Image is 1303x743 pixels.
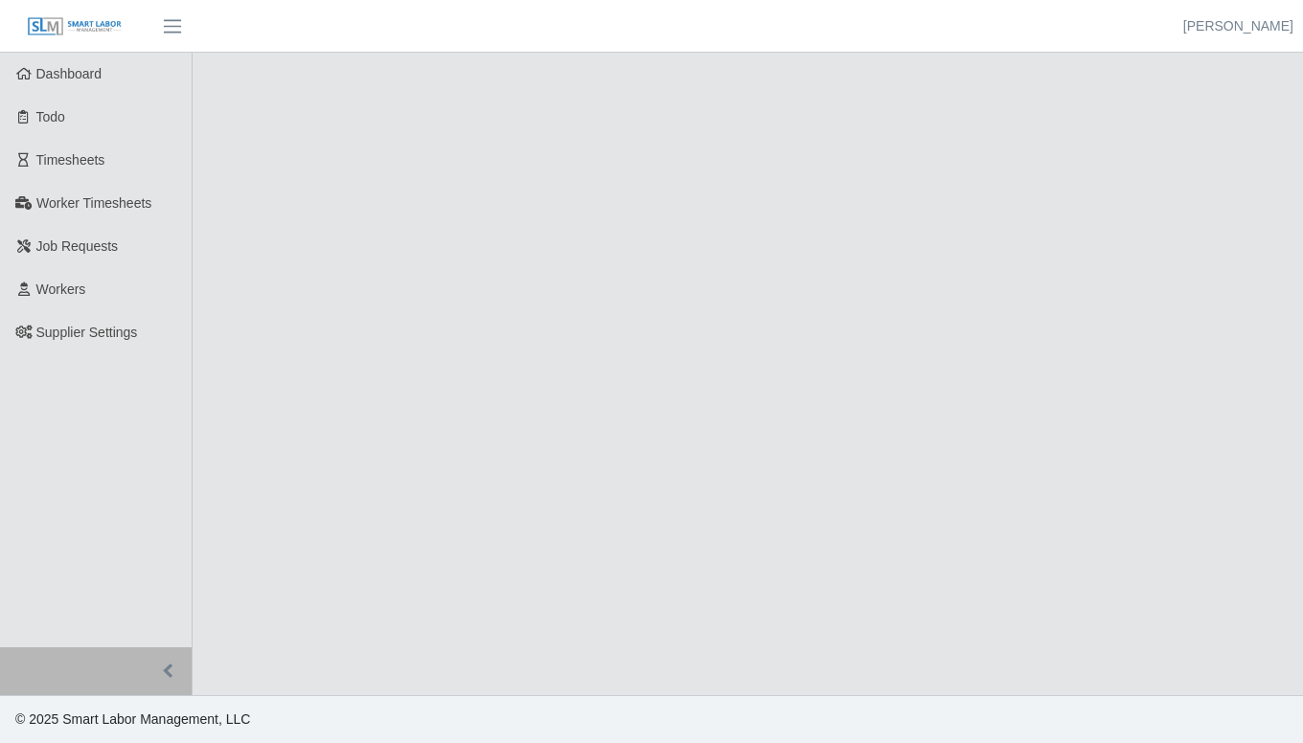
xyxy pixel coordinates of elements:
span: Job Requests [36,238,119,254]
span: Workers [36,281,86,297]
span: Supplier Settings [36,325,138,340]
span: Todo [36,109,65,124]
span: Worker Timesheets [36,195,151,211]
a: [PERSON_NAME] [1183,16,1293,36]
span: Timesheets [36,152,105,168]
img: SLM Logo [27,16,123,37]
span: Dashboard [36,66,103,81]
span: © 2025 Smart Labor Management, LLC [15,711,250,727]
